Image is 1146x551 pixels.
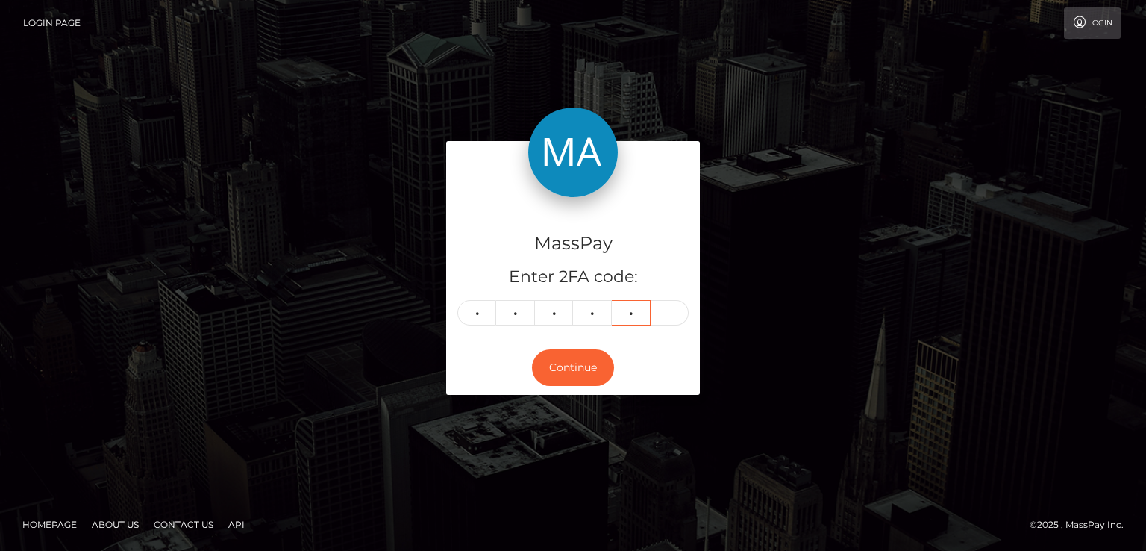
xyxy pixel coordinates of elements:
[86,513,145,536] a: About Us
[528,108,618,197] img: MassPay
[457,266,689,289] h5: Enter 2FA code:
[1030,517,1135,533] div: © 2025 , MassPay Inc.
[16,513,83,536] a: Homepage
[148,513,219,536] a: Contact Us
[457,231,689,257] h4: MassPay
[1064,7,1121,39] a: Login
[222,513,251,536] a: API
[532,349,614,386] button: Continue
[23,7,81,39] a: Login Page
